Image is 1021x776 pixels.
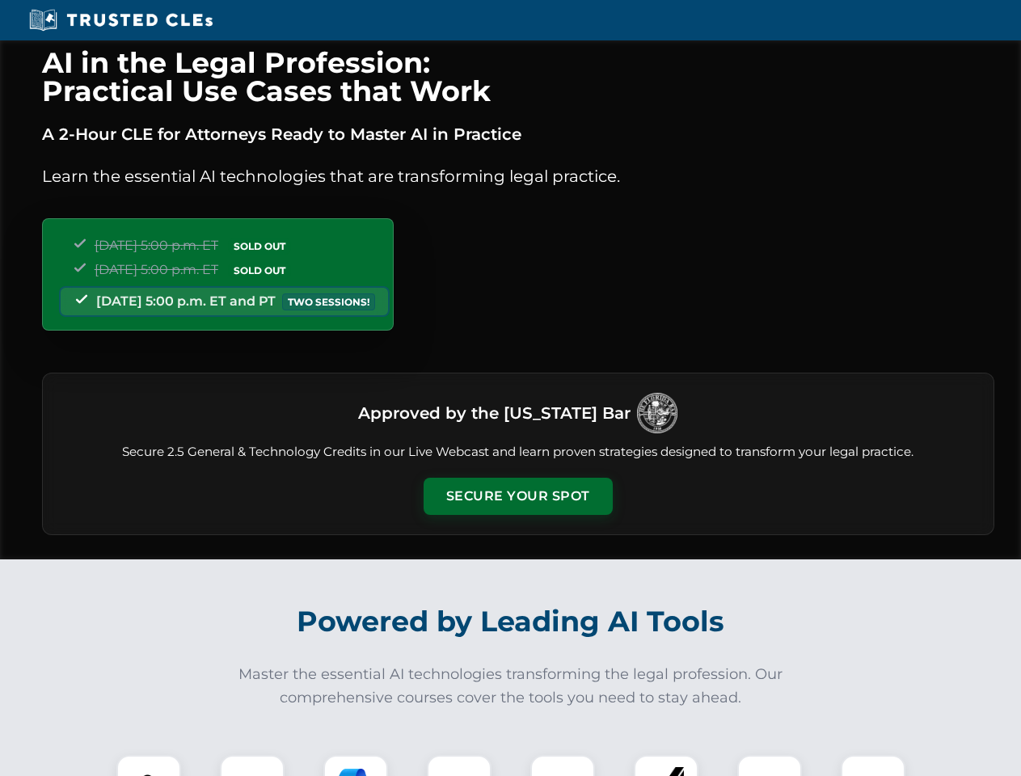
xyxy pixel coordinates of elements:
p: Secure 2.5 General & Technology Credits in our Live Webcast and learn proven strategies designed ... [62,443,974,462]
img: Trusted CLEs [24,8,217,32]
span: SOLD OUT [228,238,291,255]
h1: AI in the Legal Profession: Practical Use Cases that Work [42,48,994,105]
span: [DATE] 5:00 p.m. ET [95,262,218,277]
p: Master the essential AI technologies transforming the legal profession. Our comprehensive courses... [228,663,794,710]
p: Learn the essential AI technologies that are transforming legal practice. [42,163,994,189]
h3: Approved by the [US_STATE] Bar [358,399,631,428]
span: [DATE] 5:00 p.m. ET [95,238,218,253]
img: Logo [637,393,677,433]
button: Secure Your Spot [424,478,613,515]
span: SOLD OUT [228,262,291,279]
p: A 2-Hour CLE for Attorneys Ready to Master AI in Practice [42,121,994,147]
h2: Powered by Leading AI Tools [63,593,959,650]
